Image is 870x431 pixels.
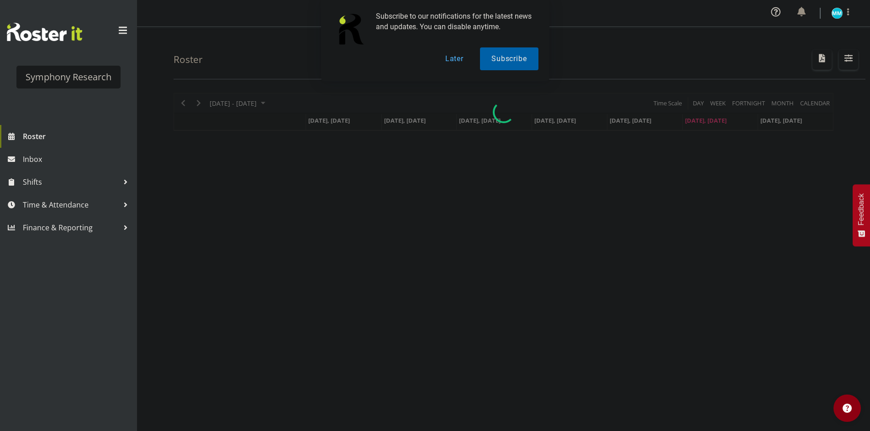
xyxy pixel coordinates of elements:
[23,175,119,189] span: Shifts
[23,198,119,212] span: Time & Attendance
[434,47,475,70] button: Later
[332,11,369,47] img: notification icon
[23,130,132,143] span: Roster
[369,11,538,32] div: Subscribe to our notifications for the latest news and updates. You can disable anytime.
[23,152,132,166] span: Inbox
[853,184,870,246] button: Feedback - Show survey
[843,404,852,413] img: help-xxl-2.png
[23,221,119,234] span: Finance & Reporting
[480,47,538,70] button: Subscribe
[857,193,865,225] span: Feedback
